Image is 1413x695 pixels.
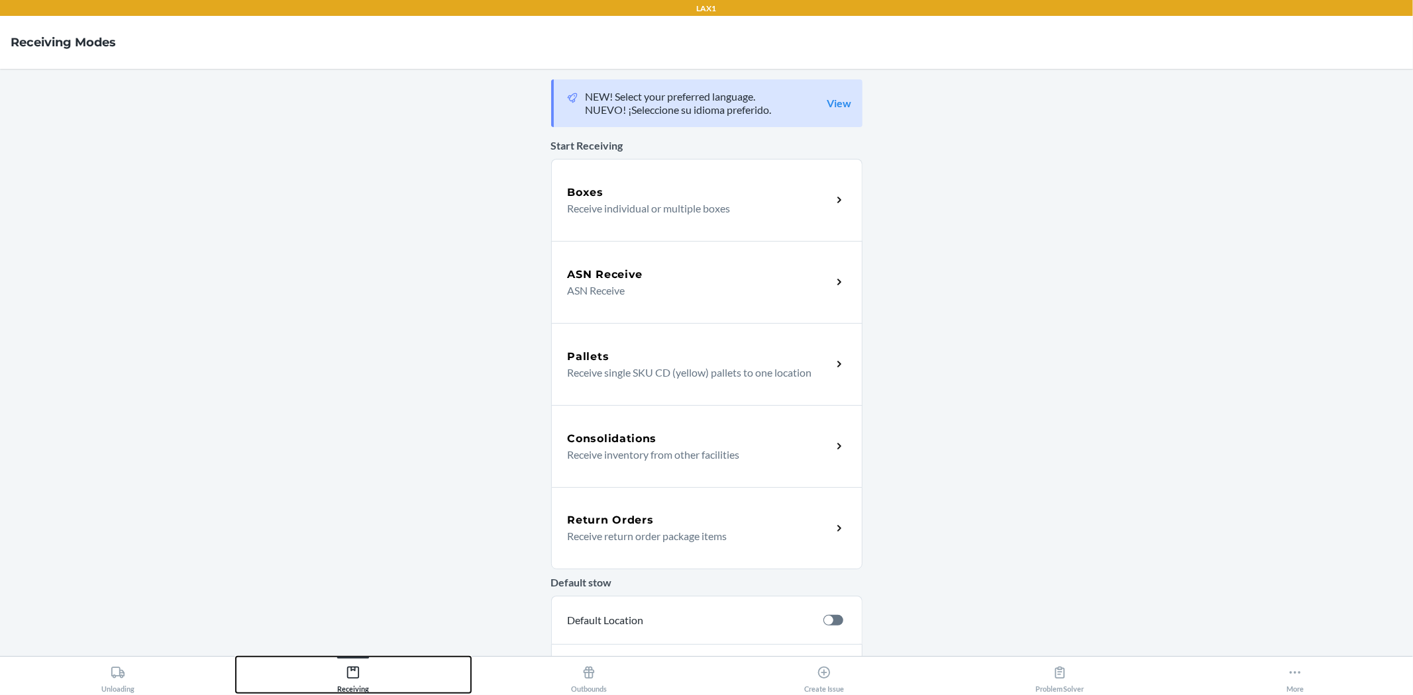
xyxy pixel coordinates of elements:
h4: Receiving Modes [11,34,116,51]
div: Outbounds [571,660,607,693]
p: ASN Receive [568,283,821,299]
div: More [1286,660,1304,693]
a: Return OrdersReceive return order package items [551,487,863,569]
p: Default Location [568,612,813,628]
h5: Return Orders [568,512,654,528]
h5: Boxes [568,185,604,201]
button: Create Issue [707,657,943,693]
p: NEW! Select your preferred language. [586,90,772,103]
a: PalletsReceive single SKU CD (yellow) pallets to one location [551,323,863,405]
a: BoxesReceive individual or multiple boxes [551,159,863,241]
p: LAX1 [697,3,717,15]
button: Receiving [236,657,472,693]
p: Start Receiving [551,138,863,154]
button: Outbounds [471,657,707,693]
h5: Pallets [568,349,609,365]
div: Create Issue [804,660,844,693]
p: Receive single SKU CD (yellow) pallets to one location [568,365,821,381]
p: Receive individual or multiple boxes [568,201,821,216]
a: ASN ReceiveASN Receive [551,241,863,323]
a: ConsolidationsReceive inventory from other facilities [551,405,863,487]
p: Default stow [551,575,863,590]
div: Problem Solver [1035,660,1084,693]
p: Receive inventory from other facilities [568,447,821,463]
button: Problem Solver [942,657,1178,693]
div: Unloading [101,660,134,693]
h5: Consolidations [568,431,657,447]
a: View [827,97,852,110]
p: NUEVO! ¡Seleccione su idioma preferido. [586,103,772,116]
a: Location [551,644,863,693]
div: Receiving [337,660,369,693]
h5: ASN Receive [568,267,643,283]
p: Receive return order package items [568,528,821,544]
